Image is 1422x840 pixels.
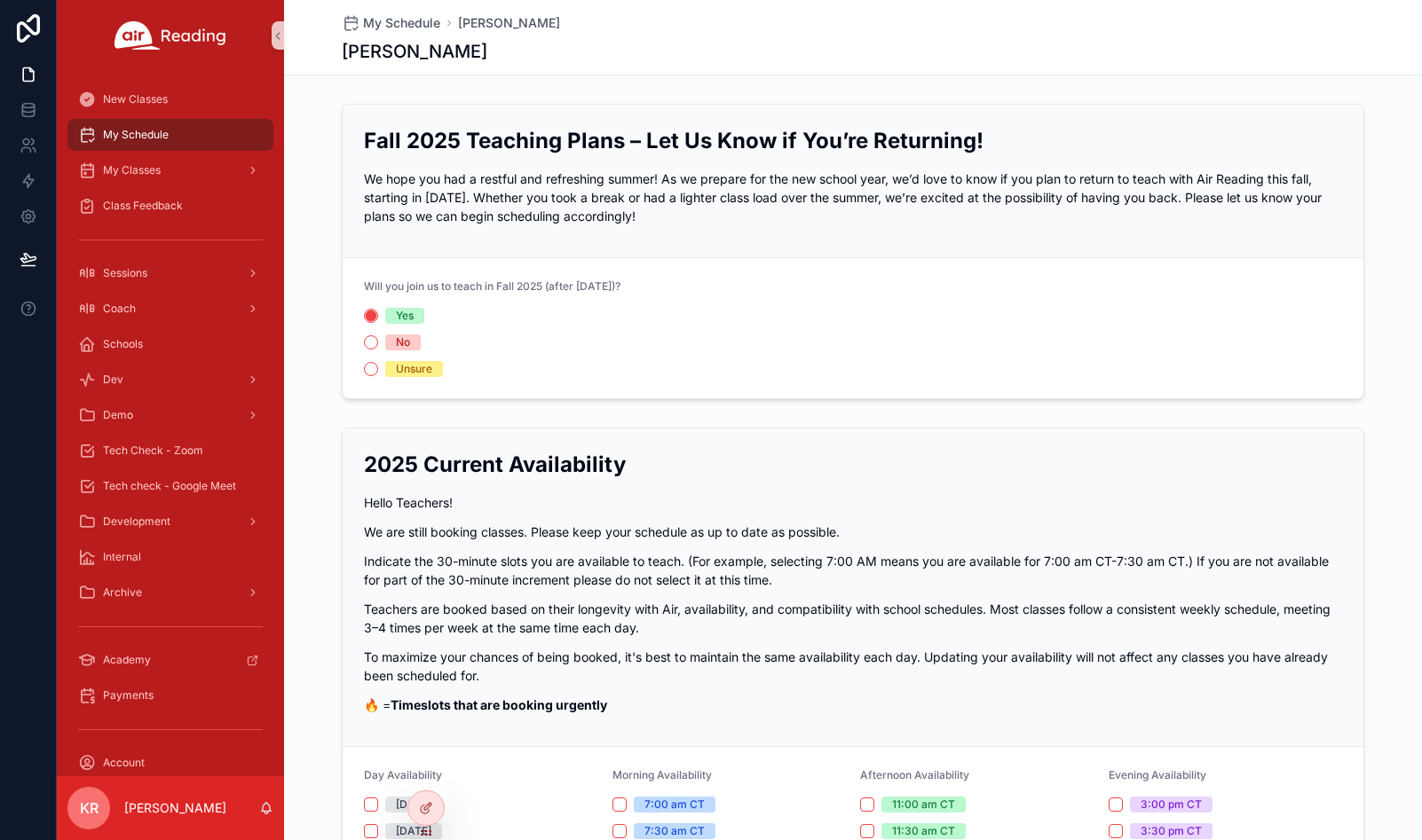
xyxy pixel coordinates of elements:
[57,71,284,776] div: scrollable content
[67,293,273,325] a: Coach
[391,697,607,712] strong: Timeslots that are booking urgently
[67,577,273,608] a: Archive
[103,408,133,422] span: Demo
[363,14,440,32] span: My Schedule
[103,514,170,529] span: Development
[67,747,273,779] a: Account
[364,600,1342,637] p: Teachers are booked based on their longevity with Air, availability, and compatibility with schoo...
[612,768,712,781] span: Morning Availability
[644,823,705,839] div: 7:30 am CT
[103,337,143,351] span: Schools
[115,21,226,50] img: App logo
[67,190,273,222] a: Class Feedback
[396,823,431,839] div: [DATE]
[67,506,273,538] a: Development
[364,493,1342,512] p: Hello Teachers!
[67,679,273,711] a: Payments
[67,154,273,186] a: My Classes
[1141,823,1202,839] div: 3:30 pm CT
[80,797,99,819] span: KR
[1109,768,1206,781] span: Evening Availability
[364,522,1342,541] p: We are still booking classes. Please keep your schedule as up to date as possible.
[364,648,1342,685] p: To maximize your chances of being booked, it's best to maintain the same availability each day. U...
[458,14,560,32] a: [PERSON_NAME]
[644,797,705,813] div: 7:00 am CT
[67,399,273,431] a: Demo
[892,823,955,839] div: 11:30 am CT
[103,199,183,213] span: Class Feedback
[364,695,1342,714] p: 🔥 =
[103,585,142,600] span: Archive
[860,768,969,781] span: Afternoon Availability
[67,119,273,151] a: My Schedule
[342,14,440,32] a: My Schedule
[396,334,410,350] div: No
[67,541,273,573] a: Internal
[1141,797,1202,813] div: 3:00 pm CT
[396,797,431,813] div: [DATE]
[103,373,123,387] span: Dev
[103,128,169,142] span: My Schedule
[103,479,236,493] span: Tech check - Google Meet
[67,435,273,467] a: Tech Check - Zoom
[67,644,273,676] a: Academy
[396,308,414,324] div: Yes
[103,163,161,177] span: My Classes
[103,266,147,280] span: Sessions
[364,169,1342,225] p: We hope you had a restful and refreshing summer! As we prepare for the new school year, we’d love...
[103,688,154,703] span: Payments
[103,653,151,667] span: Academy
[124,799,226,817] p: [PERSON_NAME]
[67,257,273,289] a: Sessions
[67,83,273,115] a: New Classes
[364,552,1342,589] p: Indicate the 30-minute slots you are available to teach. (For example, selecting 7:00 AM means yo...
[103,92,168,106] span: New Classes
[396,361,432,377] div: Unsure
[342,39,487,64] h1: [PERSON_NAME]
[364,450,1342,479] h2: 2025 Current Availability
[103,302,136,316] span: Coach
[67,328,273,360] a: Schools
[67,470,273,502] a: Tech check - Google Meet
[103,550,141,564] span: Internal
[364,279,620,293] span: Will you join us to teach in Fall 2025 (after [DATE])?
[364,126,1342,155] h2: Fall 2025 Teaching Plans – Let Us Know if You’re Returning!
[103,756,145,770] span: Account
[364,768,442,781] span: Day Availability
[103,444,203,458] span: Tech Check - Zoom
[67,364,273,396] a: Dev
[892,797,955,813] div: 11:00 am CT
